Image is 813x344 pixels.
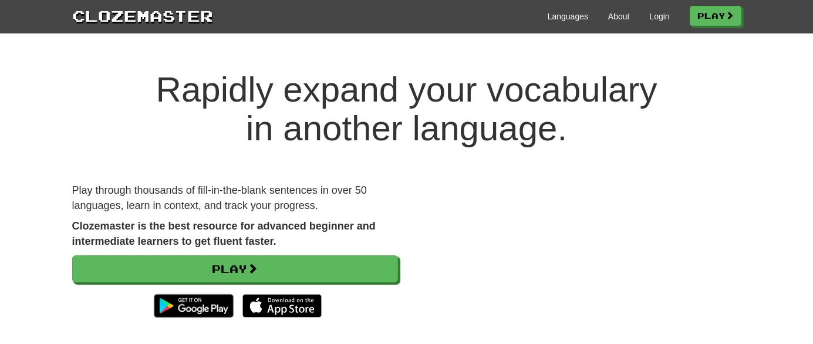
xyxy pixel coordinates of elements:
p: Play through thousands of fill-in-the-blank sentences in over 50 languages, learn in context, and... [72,183,398,213]
a: About [608,11,630,22]
a: Login [649,11,669,22]
a: Languages [548,11,588,22]
a: Clozemaster [72,5,213,26]
a: Play [72,255,398,282]
img: Get it on Google Play [148,288,239,323]
strong: Clozemaster is the best resource for advanced beginner and intermediate learners to get fluent fa... [72,220,376,247]
img: Download_on_the_App_Store_Badge_US-UK_135x40-25178aeef6eb6b83b96f5f2d004eda3bffbb37122de64afbaef7... [242,294,322,318]
a: Play [690,6,741,26]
